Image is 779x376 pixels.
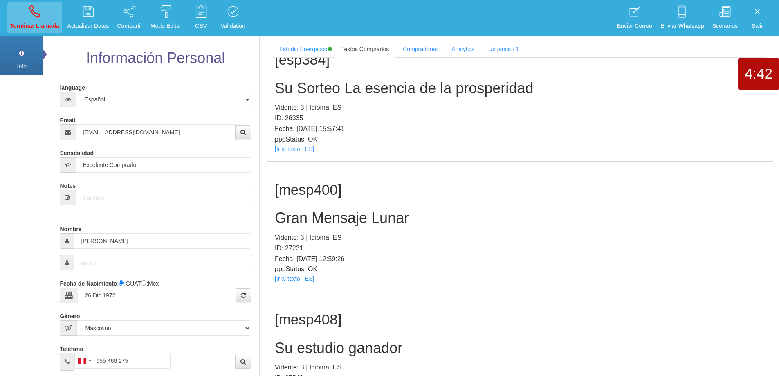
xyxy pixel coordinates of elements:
[746,21,769,31] p: Salir
[60,113,75,124] label: Email
[275,124,765,134] p: Fecha: [DATE] 15:57:41
[60,179,76,190] label: Notes
[275,102,765,113] p: Vidente: 3 | Idioma: ES
[273,41,334,58] a: Estudio Energético
[60,277,251,303] div: : :GUAT :Mex
[76,157,251,173] input: Sensibilidad
[275,340,765,356] h2: Su estudio ganador
[117,21,142,31] p: Compartir
[275,146,314,152] a: [Ir al texto - ES]
[114,2,145,33] a: Compartir
[65,2,112,33] a: Actualizar Datos
[275,113,765,124] p: ID: 26335
[275,243,765,254] p: ID: 27231
[74,233,251,249] input: Nombre
[712,21,738,31] p: Scenarios
[75,353,94,368] div: Peru (Perú): +51
[67,21,109,31] p: Actualizar Datos
[738,66,779,82] h1: 4:42
[76,190,251,205] input: Short-Notes
[60,342,83,353] label: Teléfono
[445,41,481,58] a: Analytics
[482,41,525,58] a: Usuarios - 1
[275,264,765,275] p: pppStatus: OK
[58,50,253,66] h2: Información Personal
[275,182,765,198] h1: [mesp400]
[189,21,212,31] p: CSV
[660,21,704,31] p: Enviar Whatsapp
[7,2,62,33] a: Terminar Llamada
[614,2,655,33] a: Enviar Correo
[743,2,772,33] a: Salir
[141,280,146,286] input: :Yuca-Mex
[275,134,765,145] p: pppStatus: OK
[396,41,444,58] a: Compradores
[335,41,396,58] a: Textos Comprados
[10,21,59,31] p: Terminar Llamada
[275,312,765,328] h1: [mesp408]
[60,277,117,288] label: Fecha de Nacimiento
[74,255,251,270] input: Apellido
[275,362,765,373] p: Vidente: 3 | Idioma: ES
[76,124,235,140] input: Correo electrónico
[220,21,245,31] p: Validation
[148,2,184,33] a: Modo Editar
[709,2,741,33] a: Scenarios
[275,254,765,264] p: Fecha: [DATE] 12:59:26
[275,52,765,68] h1: [esp384]
[60,81,85,92] label: language
[74,353,171,369] input: Teléfono
[186,2,215,33] a: CSV
[60,309,80,320] label: Género
[275,275,314,282] a: [Ir al texto - ES]
[60,222,81,233] label: Nombre
[275,210,765,226] h2: Gran Mensaje Lunar
[275,232,765,243] p: Vidente: 3 | Idioma: ES
[119,280,124,286] input: :Quechi GUAT
[60,146,93,157] label: Sensibilidad
[218,2,248,33] a: Validation
[275,80,765,97] h2: Su Sorteo La esencia de la prosperidad
[658,2,707,33] a: Enviar Whatsapp
[617,21,652,31] p: Enviar Correo
[150,21,181,31] p: Modo Editar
